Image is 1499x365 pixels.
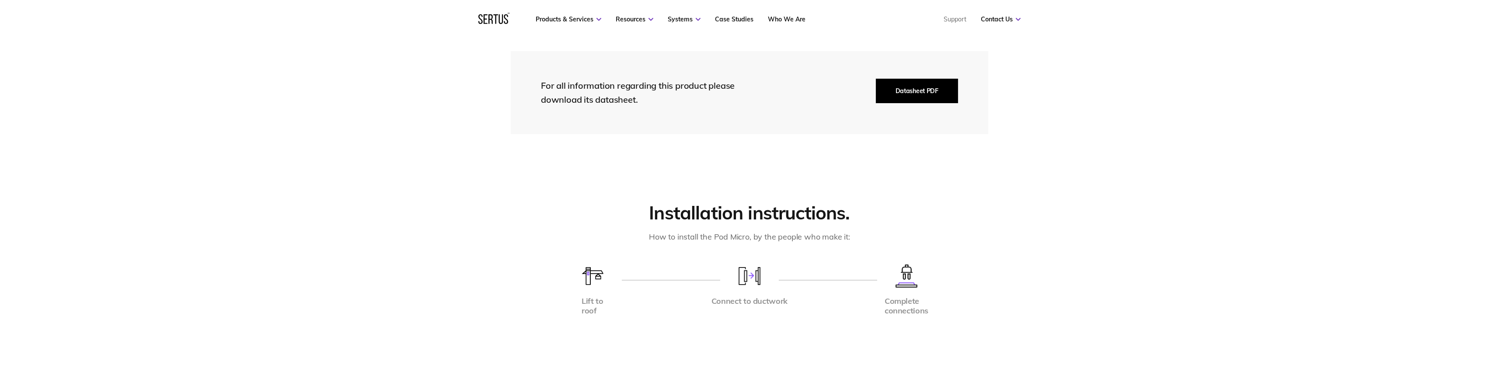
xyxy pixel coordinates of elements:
[668,15,701,23] a: Systems
[536,15,601,23] a: Products & Services
[605,231,894,243] div: How to install the Pod Micro, by the people who make it:
[616,15,653,23] a: Resources
[711,296,788,306] div: Connect to ductwork
[768,15,805,23] a: Who We Are
[582,296,603,316] div: Lift to roof
[885,296,928,316] div: Complete connections
[981,15,1021,23] a: Contact Us
[541,79,751,107] div: For all information regarding this product please download its datasheet.
[876,79,958,103] button: Datasheet PDF
[511,202,988,225] h2: Installation instructions.
[715,15,753,23] a: Case Studies
[944,15,966,23] a: Support
[1342,264,1499,365] iframe: Chat Widget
